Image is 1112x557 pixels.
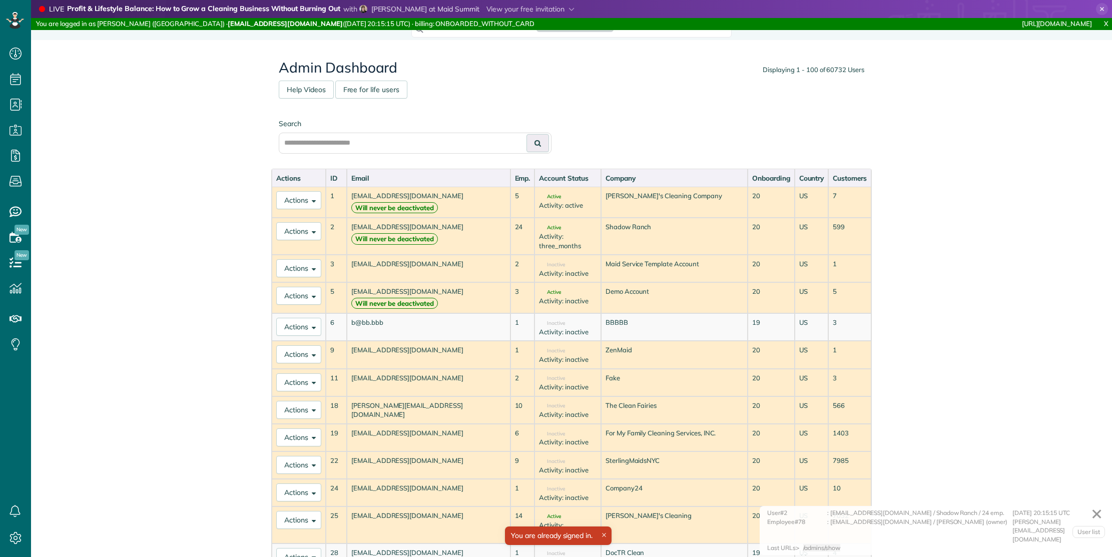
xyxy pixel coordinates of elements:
td: US [795,396,829,424]
td: US [795,451,829,479]
td: Maid Service Template Account [601,255,748,282]
td: 24 [510,218,535,255]
div: Activity: active [539,201,596,210]
div: You are already signed in. [505,526,612,545]
button: Actions [276,483,321,501]
td: 6 [510,424,535,451]
div: : [EMAIL_ADDRESS][DOMAIN_NAME] / [PERSON_NAME] (owner) [827,517,1012,544]
button: Actions [276,259,321,277]
td: 1 [828,341,871,368]
button: Actions [276,222,321,240]
td: 566 [828,396,871,424]
td: 3 [510,282,535,313]
button: Actions [276,511,321,529]
td: 20 [748,341,795,368]
button: Actions [276,191,321,209]
td: 2 [510,255,535,282]
td: 9 [326,341,347,368]
strong: Will never be deactivated [351,298,438,309]
td: [PERSON_NAME]'s Cleaning Company [601,187,748,218]
span: New [15,225,29,235]
td: 3 [828,369,871,396]
a: ✕ [1086,502,1107,526]
td: US [795,424,829,451]
td: US [795,479,829,506]
td: US [795,218,829,255]
td: Company24 [601,479,748,506]
div: Activity: inactive [539,465,596,475]
span: Inactive [539,262,565,267]
td: 20 [748,451,795,479]
td: The Clean Fairies [601,396,748,424]
td: 20 [748,187,795,218]
td: 20 [748,255,795,282]
div: Activity: inactive [539,437,596,447]
div: Actions [276,173,321,183]
td: Shadow Ranch [601,218,748,255]
td: 6 [326,313,347,341]
td: 19 [326,424,347,451]
strong: Will never be deactivated [351,202,438,214]
td: [PERSON_NAME]'s Cleaning [601,506,748,543]
td: 10 [510,396,535,424]
a: [URL][DOMAIN_NAME] [1022,20,1092,28]
td: 3 [828,313,871,341]
div: ID [330,173,342,183]
span: Active [539,290,561,295]
td: US [795,369,829,396]
span: Inactive [539,376,565,381]
td: 9 [510,451,535,479]
td: ZenMaid [601,341,748,368]
div: : [EMAIL_ADDRESS][DOMAIN_NAME] / Shadow Ranch / 24 emp. [827,508,1012,517]
td: 20 [748,369,795,396]
td: 10 [828,479,871,506]
td: 5 [326,282,347,313]
td: 20 [748,506,795,543]
span: Inactive [539,321,565,326]
div: Customers [833,173,867,183]
td: 20 [748,396,795,424]
td: [EMAIL_ADDRESS][DOMAIN_NAME] [347,255,510,282]
td: For My Family Cleaning Services, INC. [601,424,748,451]
button: Actions [276,373,321,391]
div: Country [799,173,824,183]
div: Activity: inactive [539,410,596,419]
div: Activity: inactive [539,327,596,337]
td: 1 [326,187,347,218]
span: Inactive [539,348,565,353]
td: 25 [326,506,347,543]
div: Activity: inactive [539,269,596,278]
td: [EMAIL_ADDRESS][DOMAIN_NAME] [347,506,510,543]
a: User list [1072,526,1105,538]
td: 14 [510,506,535,543]
span: Inactive [539,459,565,464]
div: User#2 [767,508,827,517]
a: Help Videos [279,81,334,99]
td: [EMAIL_ADDRESS][DOMAIN_NAME] [347,187,510,218]
span: Inactive [539,403,565,408]
td: [EMAIL_ADDRESS][DOMAIN_NAME] [347,282,510,313]
td: 3 [326,255,347,282]
span: with [343,5,357,14]
a: X [1100,18,1112,30]
strong: Will never be deactivated [351,233,438,245]
td: [EMAIL_ADDRESS][DOMAIN_NAME] [347,369,510,396]
span: /admins/show [803,544,841,551]
td: [EMAIL_ADDRESS][DOMAIN_NAME] [347,451,510,479]
strong: [EMAIL_ADDRESS][DOMAIN_NAME] [228,20,343,28]
button: Actions [276,318,321,336]
td: [EMAIL_ADDRESS][DOMAIN_NAME] [347,479,510,506]
td: BBBBB [601,313,748,341]
div: Activity: inactive [539,355,596,364]
td: 1 [510,479,535,506]
td: 7985 [828,451,871,479]
td: 18 [326,396,347,424]
h2: Admin Dashboard [279,60,864,76]
button: Actions [276,428,321,446]
td: 1 [828,255,871,282]
button: Actions [276,456,321,474]
div: Company [606,173,743,183]
td: US [795,341,829,368]
div: Activity: inactive [539,296,596,306]
td: 1 [510,341,535,368]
